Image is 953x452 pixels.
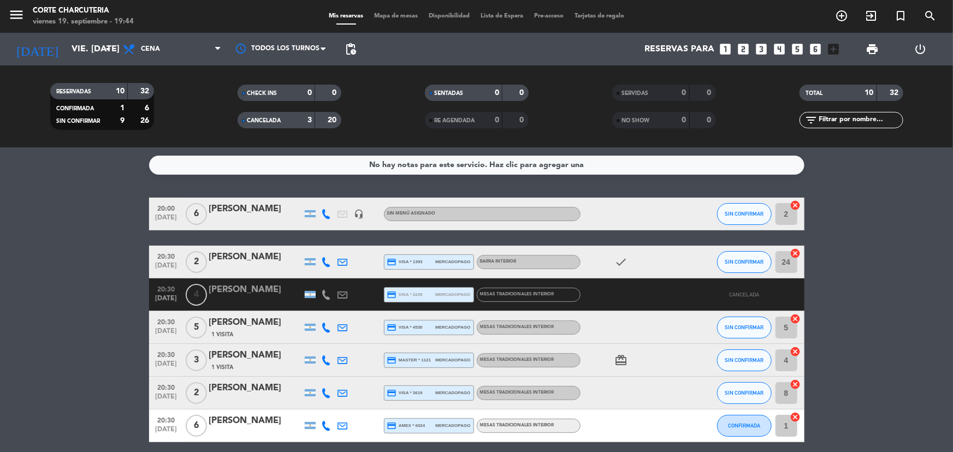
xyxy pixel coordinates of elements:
span: SIN CONFIRMAR [57,118,100,124]
div: [PERSON_NAME] [209,202,302,216]
button: SIN CONFIRMAR [717,349,772,371]
i: looks_4 [772,42,786,56]
span: NO SHOW [622,118,650,123]
input: Filtrar por nombre... [818,114,903,126]
i: credit_card [387,388,397,398]
span: mercadopago [435,258,470,265]
strong: 6 [145,104,151,112]
span: 20:30 [153,413,180,426]
div: [PERSON_NAME] [209,316,302,330]
i: credit_card [387,290,397,300]
span: 3 [186,349,207,371]
span: RESERVADAS [57,89,92,94]
span: Sin menú asignado [387,211,436,216]
i: add_circle_outline [835,9,848,22]
i: cancel [790,313,801,324]
i: turned_in_not [894,9,907,22]
span: 1 Visita [212,330,234,339]
i: credit_card [387,355,397,365]
strong: 0 [495,89,499,97]
span: [DATE] [153,328,180,340]
i: check [615,255,628,269]
span: MESAS TRADICIONALES INTERIOR [480,325,554,329]
button: SIN CONFIRMAR [717,251,772,273]
i: cancel [790,379,801,390]
span: 2 [186,251,207,273]
i: [DATE] [8,37,66,61]
span: MESAS TRADICIONALES INTERIOR [480,423,554,427]
span: SIN CONFIRMAR [725,390,763,396]
span: mercadopago [435,389,470,396]
i: exit_to_app [865,9,878,22]
div: viernes 19. septiembre - 19:44 [33,16,134,27]
span: Disponibilidad [423,13,475,19]
span: [DATE] [153,262,180,275]
strong: 3 [307,116,312,124]
span: 20:30 [153,315,180,328]
strong: 0 [519,116,526,124]
span: CANCELADA [247,118,281,123]
span: 4 [186,284,207,306]
strong: 10 [116,87,125,95]
button: menu [8,7,25,27]
div: [PERSON_NAME] [209,283,302,297]
span: [DATE] [153,360,180,373]
strong: 0 [495,116,499,124]
strong: 32 [140,87,151,95]
strong: 0 [682,116,686,124]
i: cancel [790,412,801,423]
span: SIN CONFIRMAR [725,357,763,363]
span: [DATE] [153,393,180,406]
span: Lista de Espera [475,13,529,19]
span: 6 [186,203,207,225]
span: SIN CONFIRMAR [725,324,763,330]
span: print [866,43,879,56]
span: visa * 1393 [387,257,423,267]
strong: 26 [140,117,151,124]
button: CONFIRMADA [717,415,772,437]
i: cancel [790,248,801,259]
i: looks_two [736,42,750,56]
strong: 0 [707,89,713,97]
strong: 20 [328,116,339,124]
span: Reservas para [644,44,714,55]
i: search [924,9,937,22]
i: credit_card [387,257,397,267]
span: visa * 2239 [387,290,423,300]
span: SIN CONFIRMAR [725,259,763,265]
strong: 0 [332,89,339,97]
span: 20:30 [153,282,180,295]
div: [PERSON_NAME] [209,414,302,428]
span: mercadopago [435,356,470,364]
span: MESAS TRADICIONALES INTERIOR [480,358,554,362]
div: Corte Charcuteria [33,5,134,16]
span: MESAS TRADICIONALES INTERIOR [480,292,554,296]
span: 20:30 [153,348,180,360]
i: card_giftcard [615,354,628,367]
span: [DATE] [153,426,180,438]
span: 20:30 [153,380,180,393]
div: No hay notas para este servicio. Haz clic para agregar una [369,159,584,171]
span: Tarjetas de regalo [569,13,630,19]
span: Cena [141,45,160,53]
span: BARRA INTERIOR [480,259,517,264]
span: Mis reservas [323,13,369,19]
span: SERVIDAS [622,91,649,96]
span: MESAS TRADICIONALES INTERIOR [480,390,554,395]
i: looks_one [718,42,732,56]
span: mercadopago [435,422,470,429]
span: 20:00 [153,201,180,214]
i: looks_3 [754,42,768,56]
span: CONFIRMADA [57,106,94,111]
span: visa * 4530 [387,323,423,332]
span: amex * 6024 [387,421,425,431]
div: [PERSON_NAME] [209,250,302,264]
i: looks_6 [808,42,822,56]
i: looks_5 [790,42,804,56]
strong: 0 [519,89,526,97]
span: mercadopago [435,291,470,298]
i: arrow_drop_down [102,43,115,56]
span: CHECK INS [247,91,277,96]
span: RE AGENDADA [435,118,475,123]
span: CONFIRMADA [728,423,760,429]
